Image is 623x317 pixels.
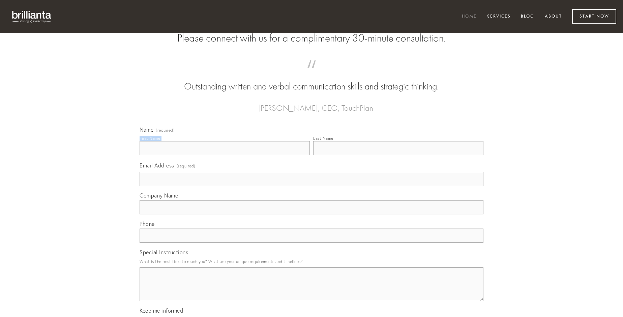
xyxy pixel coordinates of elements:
[140,307,183,314] span: Keep me informed
[150,67,473,80] span: “
[7,7,57,26] img: brillianta - research, strategy, marketing
[156,128,175,132] span: (required)
[516,11,539,22] a: Blog
[140,136,160,141] div: First Name
[177,161,196,170] span: (required)
[457,11,481,22] a: Home
[540,11,566,22] a: About
[140,220,155,227] span: Phone
[483,11,515,22] a: Services
[140,162,174,169] span: Email Address
[140,126,153,133] span: Name
[140,192,178,199] span: Company Name
[140,257,483,266] p: What is the best time to reach you? What are your unique requirements and timelines?
[150,67,473,93] blockquote: Outstanding written and verbal communication skills and strategic thinking.
[572,9,616,24] a: Start Now
[140,249,188,256] span: Special Instructions
[150,93,473,115] figcaption: — [PERSON_NAME], CEO, TouchPlan
[313,136,333,141] div: Last Name
[140,32,483,45] h2: Please connect with us for a complimentary 30-minute consultation.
